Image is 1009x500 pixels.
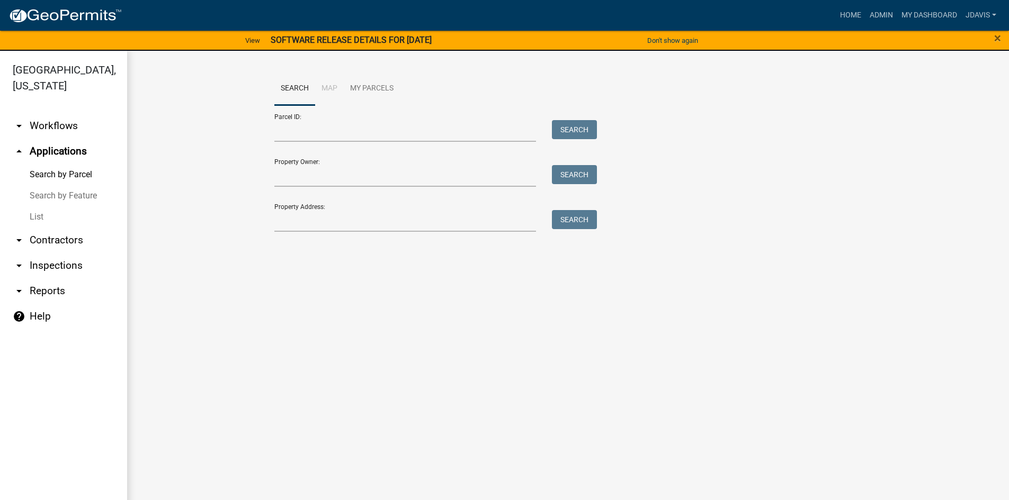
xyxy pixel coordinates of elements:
[241,32,264,49] a: View
[13,310,25,323] i: help
[552,120,597,139] button: Search
[271,35,432,45] strong: SOFTWARE RELEASE DETAILS FOR [DATE]
[13,259,25,272] i: arrow_drop_down
[13,234,25,247] i: arrow_drop_down
[274,72,315,106] a: Search
[552,165,597,184] button: Search
[994,31,1001,46] span: ×
[344,72,400,106] a: My Parcels
[897,5,961,25] a: My Dashboard
[552,210,597,229] button: Search
[836,5,865,25] a: Home
[865,5,897,25] a: Admin
[13,145,25,158] i: arrow_drop_up
[961,5,1001,25] a: jdavis
[994,32,1001,44] button: Close
[13,285,25,297] i: arrow_drop_down
[643,32,702,49] button: Don't show again
[13,120,25,132] i: arrow_drop_down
